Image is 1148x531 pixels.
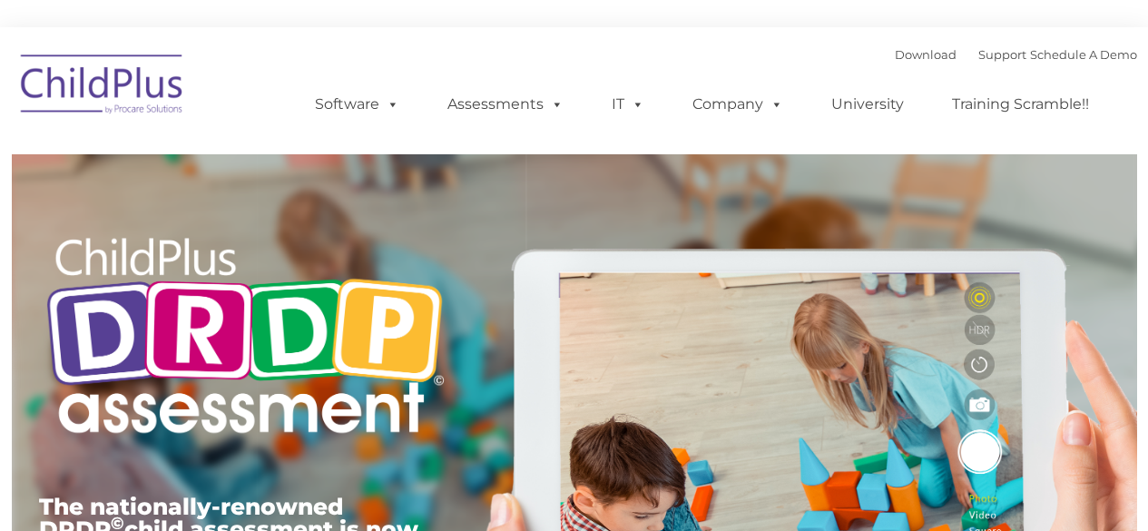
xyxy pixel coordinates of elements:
[895,47,957,62] a: Download
[813,86,922,123] a: University
[895,47,1137,62] font: |
[1030,47,1137,62] a: Schedule A Demo
[674,86,801,123] a: Company
[39,213,451,464] img: Copyright - DRDP Logo Light
[297,86,417,123] a: Software
[429,86,582,123] a: Assessments
[12,42,193,133] img: ChildPlus by Procare Solutions
[934,86,1107,123] a: Training Scramble!!
[594,86,662,123] a: IT
[978,47,1026,62] a: Support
